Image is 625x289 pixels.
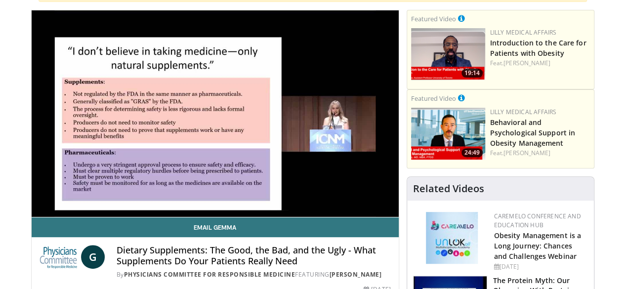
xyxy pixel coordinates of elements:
a: Physicians Committee for Responsible Medicine [124,270,295,279]
img: ba3304f6-7838-4e41-9c0f-2e31ebde6754.png.150x105_q85_crop-smart_upscale.png [411,108,485,160]
img: Physicians Committee for Responsible Medicine [40,245,77,269]
a: Lilly Medical Affairs [490,28,557,37]
img: acc2e291-ced4-4dd5-b17b-d06994da28f3.png.150x105_q85_crop-smart_upscale.png [411,28,485,80]
a: 19:14 [411,28,485,80]
a: Behavioral and Psychological Support in Obesity Management [490,118,575,148]
a: [PERSON_NAME] [330,270,382,279]
a: [PERSON_NAME] [503,149,550,157]
div: [DATE] [494,262,586,271]
a: Obesity Management is a Long Journey: Chances and Challenges Webinar [494,231,581,261]
a: G [81,245,105,269]
span: 19:14 [461,69,483,78]
video-js: Video Player [32,10,399,217]
div: Feat. [490,59,590,68]
h4: Dietary Supplements: The Good, the Bad, and the Ugly - What Supplements Do Your Patients Really Need [117,245,391,266]
a: 24:49 [411,108,485,160]
h4: Related Videos [413,183,484,195]
a: Email Gemma [32,217,399,237]
a: Introduction to the Care for Patients with Obesity [490,38,586,58]
a: CaReMeLO Conference and Education Hub [494,212,581,229]
small: Featured Video [411,14,456,23]
span: 24:49 [461,148,483,157]
div: Feat. [490,149,590,158]
a: [PERSON_NAME] [503,59,550,67]
div: By FEATURING [117,270,391,279]
a: Lilly Medical Affairs [490,108,557,116]
small: Featured Video [411,94,456,103]
img: 45df64a9-a6de-482c-8a90-ada250f7980c.png.150x105_q85_autocrop_double_scale_upscale_version-0.2.jpg [426,212,478,264]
